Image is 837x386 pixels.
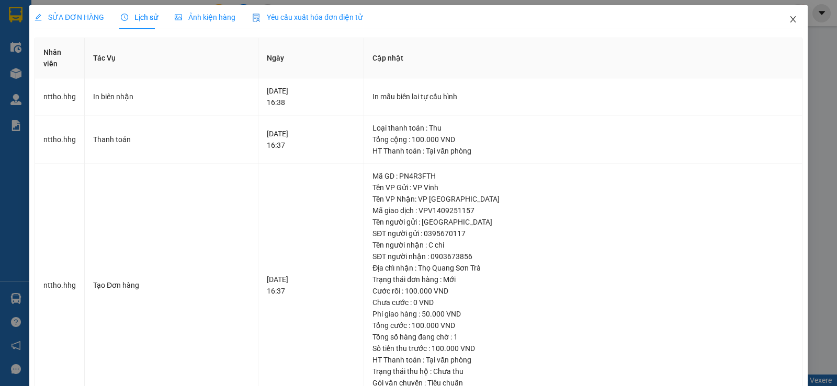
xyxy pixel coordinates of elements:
[93,134,250,145] div: Thanh toán
[789,15,797,24] span: close
[372,239,794,251] div: Tên người nhận : C chi
[85,38,258,78] th: Tác Vụ
[372,228,794,239] div: SĐT người gửi : 0395670117
[778,5,808,34] button: Close
[372,320,794,331] div: Tổng cước : 100.000 VND
[267,85,356,108] div: [DATE] 16:38
[372,274,794,285] div: Trạng thái đơn hàng : Mới
[372,343,794,354] div: Số tiền thu trước : 100.000 VND
[372,170,794,182] div: Mã GD : PN4R3FTH
[372,331,794,343] div: Tổng số hàng đang chờ : 1
[121,13,158,21] span: Lịch sử
[93,91,250,102] div: In biên nhận
[372,182,794,193] div: Tên VP Gửi : VP Vinh
[372,145,794,157] div: HT Thanh toán : Tại văn phòng
[372,193,794,205] div: Tên VP Nhận: VP [GEOGRAPHIC_DATA]
[372,354,794,366] div: HT Thanh toán : Tại văn phòng
[372,308,794,320] div: Phí giao hàng : 50.000 VND
[35,115,85,164] td: nttho.hhg
[372,122,794,134] div: Loại thanh toán : Thu
[267,274,356,297] div: [DATE] 16:37
[252,13,363,21] span: Yêu cầu xuất hóa đơn điện tử
[372,366,794,377] div: Trạng thái thu hộ : Chưa thu
[175,14,182,21] span: picture
[252,14,261,22] img: icon
[372,216,794,228] div: Tên người gửi : [GEOGRAPHIC_DATA]
[372,251,794,262] div: SĐT người nhận : 0903673856
[175,13,235,21] span: Ảnh kiện hàng
[372,297,794,308] div: Chưa cước : 0 VND
[372,285,794,297] div: Cước rồi : 100.000 VND
[267,128,356,151] div: [DATE] 16:37
[364,38,802,78] th: Cập nhật
[93,279,250,291] div: Tạo Đơn hàng
[258,38,365,78] th: Ngày
[372,91,794,102] div: In mẫu biên lai tự cấu hình
[35,13,104,21] span: SỬA ĐƠN HÀNG
[35,38,85,78] th: Nhân viên
[121,14,128,21] span: clock-circle
[35,14,42,21] span: edit
[372,205,794,216] div: Mã giao dịch : VPV1409251157
[372,134,794,145] div: Tổng cộng : 100.000 VND
[372,262,794,274] div: Địa chỉ nhận : Thọ Quang Sơn Trà
[35,78,85,115] td: nttho.hhg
